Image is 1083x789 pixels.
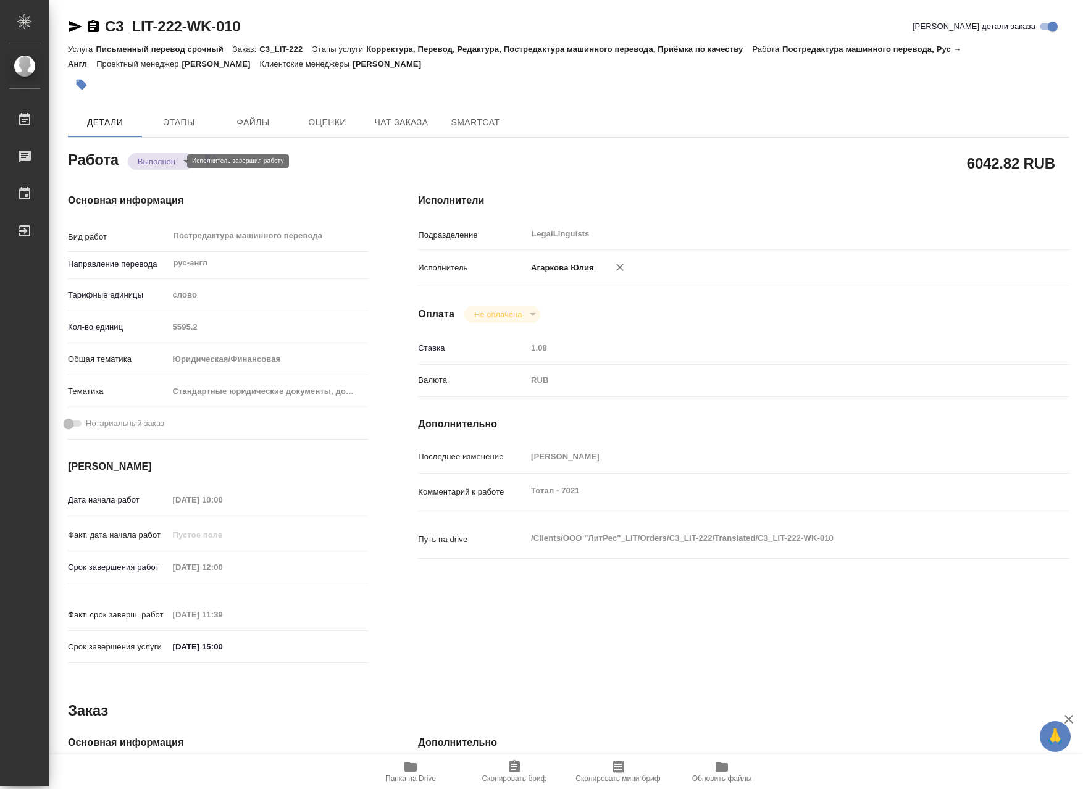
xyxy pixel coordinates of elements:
span: Папка на Drive [385,774,436,783]
h4: Исполнители [418,193,1069,208]
span: Оценки [298,115,357,130]
span: Скопировать бриф [482,774,546,783]
input: Пустое поле [168,526,276,544]
span: Скопировать мини-бриф [575,774,660,783]
span: SmartCat [446,115,505,130]
span: Обновить файлы [692,774,752,783]
h4: Дополнительно [418,735,1069,750]
h4: Дополнительно [418,417,1069,432]
p: Дата начала работ [68,494,168,506]
div: Выполнен [128,153,194,170]
h4: Оплата [418,307,454,322]
input: Пустое поле [168,318,369,336]
p: Проектный менеджер [96,59,182,69]
span: Файлы [224,115,283,130]
span: Нотариальный заказ [86,417,164,430]
div: RUB [527,370,1015,391]
p: [PERSON_NAME] [353,59,430,69]
h2: Заказ [68,701,108,720]
p: Кол-во единиц [68,321,168,333]
textarea: /Clients/ООО "ЛитРес"_LIT/Orders/C3_LIT-222/Translated/C3_LIT-222-WK-010 [527,528,1015,549]
p: Корректура, Перевод, Редактура, Постредактура машинного перевода, Приёмка по качеству [366,44,752,54]
input: ✎ Введи что-нибудь [168,638,276,656]
p: Факт. срок заверш. работ [68,609,168,621]
button: Папка на Drive [359,754,462,789]
button: Добавить тэг [68,71,95,98]
p: Тарифные единицы [68,289,168,301]
textarea: Тотал - 7021 [527,480,1015,501]
p: Этапы услуги [312,44,366,54]
h4: Основная информация [68,193,369,208]
p: C3_LIT-222 [259,44,312,54]
button: Скопировать ссылку для ЯМессенджера [68,19,83,34]
h2: Работа [68,148,119,170]
div: Выполнен [464,306,540,323]
p: Срок завершения работ [68,561,168,574]
span: 🙏 [1045,724,1066,749]
button: Удалить исполнителя [606,254,633,281]
p: Услуга [68,44,96,54]
p: Исполнитель [418,262,527,274]
h4: [PERSON_NAME] [68,459,369,474]
div: Юридическая/Финансовая [168,349,369,370]
p: Письменный перевод срочный [96,44,232,54]
div: Стандартные юридические документы, договоры, уставы [168,381,369,402]
button: 🙏 [1040,721,1071,752]
button: Выполнен [134,156,179,167]
p: Факт. дата начала работ [68,529,168,541]
p: Общая тематика [68,353,168,365]
button: Скопировать бриф [462,754,566,789]
p: Агаркова Юлия [527,262,594,274]
span: Детали [75,115,135,130]
h4: Основная информация [68,735,369,750]
button: Не оплачена [470,309,525,320]
span: Этапы [149,115,209,130]
input: Пустое поле [168,558,276,576]
div: слово [168,285,369,306]
p: Подразделение [418,229,527,241]
input: Пустое поле [527,448,1015,465]
p: Работа [752,44,782,54]
p: Комментарий к работе [418,486,527,498]
p: Валюта [418,374,527,386]
p: Последнее изменение [418,451,527,463]
button: Обновить файлы [670,754,774,789]
button: Скопировать мини-бриф [566,754,670,789]
p: Заказ: [233,44,259,54]
p: Срок завершения услуги [68,641,168,653]
p: Тематика [68,385,168,398]
input: Пустое поле [168,491,276,509]
input: Пустое поле [527,339,1015,357]
p: Вид работ [68,231,168,243]
p: [PERSON_NAME] [182,59,260,69]
button: Скопировать ссылку [86,19,101,34]
p: Путь на drive [418,533,527,546]
p: Ставка [418,342,527,354]
p: Направление перевода [68,258,168,270]
h2: 6042.82 RUB [967,152,1055,173]
a: C3_LIT-222-WK-010 [105,18,240,35]
span: [PERSON_NAME] детали заказа [913,20,1035,33]
p: Клиентские менеджеры [260,59,353,69]
input: Пустое поле [168,606,276,624]
span: Чат заказа [372,115,431,130]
